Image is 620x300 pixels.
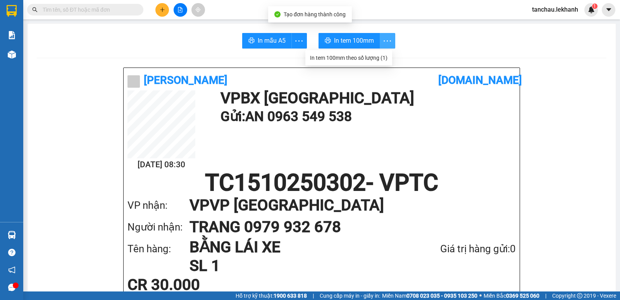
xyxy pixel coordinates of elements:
div: Người nhận: [127,219,189,235]
span: more [380,36,395,46]
div: Tên hàng: [127,241,189,257]
div: Giá trị hàng gửi: 0 [399,241,516,257]
span: copyright [577,293,582,298]
span: aim [195,7,201,12]
span: plus [160,7,165,12]
h2: [DATE] 08:30 [127,158,195,171]
div: 30.000 [6,50,86,59]
span: file-add [177,7,183,12]
span: Miền Bắc [484,291,539,300]
div: In tem 100mm theo số lượng (1) [310,54,387,62]
span: ⚪️ [479,294,482,297]
b: [PERSON_NAME] [144,74,227,87]
button: more [291,33,307,49]
h1: VP BX [GEOGRAPHIC_DATA] [220,90,512,106]
div: LÚA [7,25,85,35]
div: 0986772851 [7,35,85,45]
span: notification [8,266,15,274]
span: tanchau.lekhanh [526,5,584,14]
strong: 1900 633 818 [274,293,307,299]
div: 0962114559 [91,25,157,36]
span: question-circle [8,249,15,256]
img: warehouse-icon [8,231,16,239]
img: solution-icon [8,31,16,39]
span: check-circle [274,11,281,17]
span: Nhận: [91,7,109,16]
button: aim [191,3,205,17]
span: In tem 100mm [334,36,374,45]
button: more [380,33,395,49]
div: TUẤN [91,16,157,25]
h1: BẰNG LÁI XE [189,238,399,257]
button: plus [155,3,169,17]
button: printerIn mẫu A5 [242,33,292,49]
img: logo-vxr [7,5,17,17]
span: caret-down [605,6,612,13]
h1: SL 1 [189,257,399,275]
span: search [32,7,38,12]
span: Hỗ trợ kỹ thuật: [236,291,307,300]
b: [DOMAIN_NAME] [438,74,522,87]
h1: VP VP [GEOGRAPHIC_DATA] [189,194,500,216]
button: printerIn tem 100mm [319,33,380,49]
h1: TC1510250302 - VPTC [127,171,516,194]
div: VP nhận: [127,198,189,213]
button: caret-down [602,3,615,17]
input: Tìm tên, số ĐT hoặc mã đơn [43,5,134,14]
img: icon-new-feature [588,6,595,13]
span: | [313,291,314,300]
span: In mẫu A5 [258,36,286,45]
h1: Gửi: AN 0963 549 538 [220,106,512,127]
span: Cung cấp máy in - giấy in: [320,291,380,300]
span: | [545,291,546,300]
span: more [292,36,307,46]
span: CR : [6,51,18,59]
strong: 0369 525 060 [506,293,539,299]
strong: 0708 023 035 - 0935 103 250 [406,293,477,299]
div: CR 30.000 [127,277,256,293]
span: printer [248,37,255,45]
h1: TRANG 0979 932 678 [189,216,500,238]
div: An Sương [91,7,157,16]
span: Gửi: [7,7,19,16]
span: printer [325,37,331,45]
span: Miền Nam [382,291,477,300]
button: file-add [174,3,187,17]
sup: 1 [592,3,598,9]
span: message [8,284,15,291]
span: Tạo đơn hàng thành công [284,11,346,17]
div: BX [GEOGRAPHIC_DATA] [7,7,85,25]
img: warehouse-icon [8,50,16,59]
span: 1 [593,3,596,9]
